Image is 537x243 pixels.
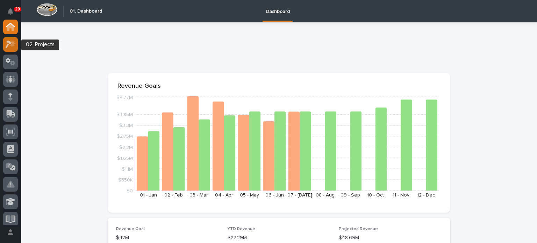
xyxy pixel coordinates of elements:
text: 05 - May [240,193,259,198]
img: Workspace Logo [37,3,57,16]
p: $48.69M [339,234,442,242]
tspan: $4.77M [116,95,133,100]
div: Notifications20 [9,8,18,20]
text: 03 - Mar [189,193,208,198]
text: 12 - Dec [417,193,435,198]
tspan: $1.1M [122,166,133,171]
tspan: $3.85M [116,112,133,117]
span: YTD Revenue [228,227,255,231]
tspan: $550K [118,177,133,182]
p: $27.29M [228,234,331,242]
h2: 01. Dashboard [70,8,102,14]
tspan: $1.65M [117,156,133,160]
button: Notifications [3,4,18,19]
tspan: $0 [127,188,133,193]
text: 11 - Nov [393,193,409,198]
tspan: $3.3M [119,123,133,128]
text: 10 - Oct [367,193,384,198]
text: 09 - Sep [341,193,360,198]
text: 08 - Aug [316,193,335,198]
p: 20 [15,7,20,12]
span: Projected Revenue [339,227,378,231]
text: 06 - Jun [265,193,284,198]
text: 02 - Feb [164,193,183,198]
tspan: $2.2M [119,145,133,150]
text: 07 - [DATE] [287,193,312,198]
text: 01 - Jan [140,193,157,198]
p: Revenue Goals [117,83,441,90]
tspan: $2.75M [117,134,133,139]
text: 04 - Apr [215,193,233,198]
p: $47M [116,234,219,242]
span: Revenue Goal [116,227,145,231]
